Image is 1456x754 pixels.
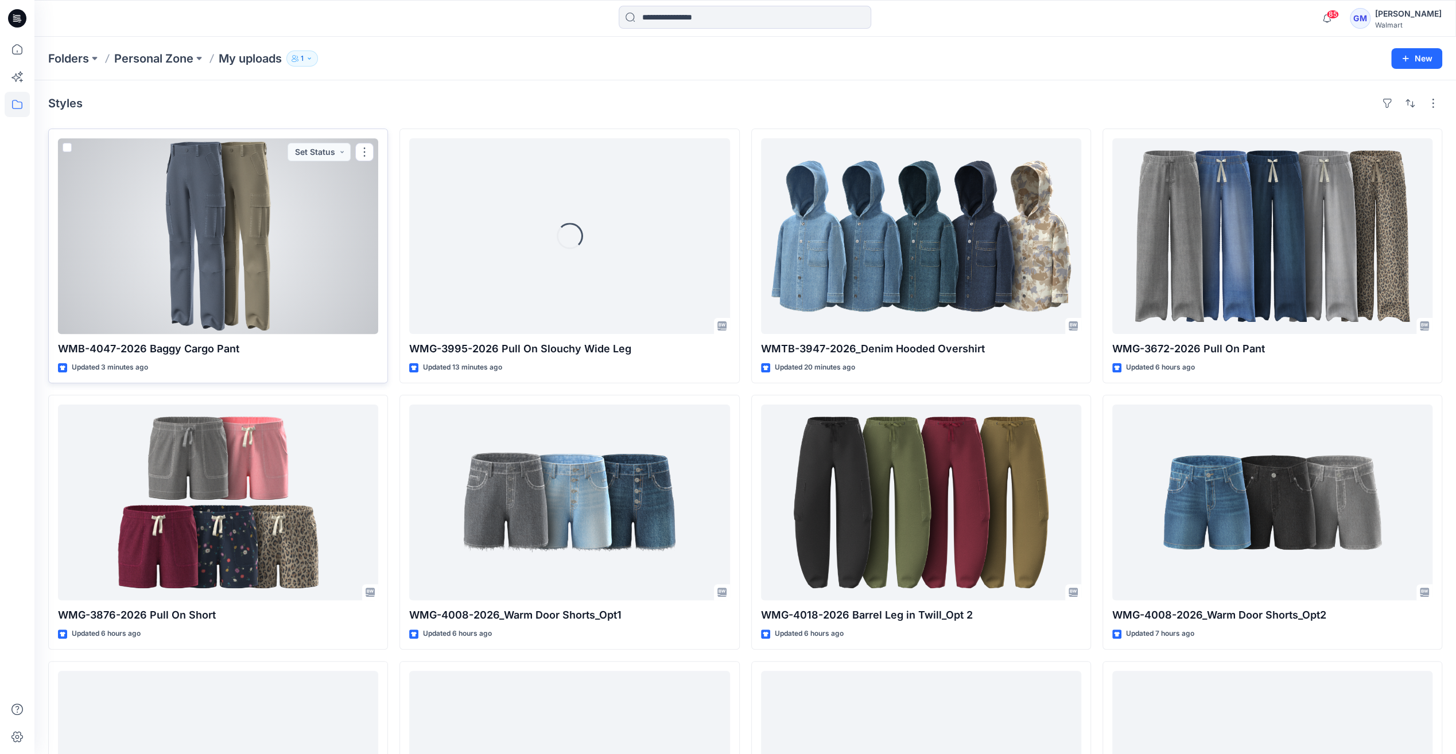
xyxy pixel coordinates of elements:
p: 1 [301,52,304,65]
p: Updated 6 hours ago [72,628,141,640]
p: WMG-4018-2026 Barrel Leg in Twill_Opt 2 [761,607,1081,623]
p: Updated 6 hours ago [775,628,844,640]
a: WMG-4008-2026_Warm Door Shorts_Opt1 [409,405,729,600]
p: Updated 13 minutes ago [423,362,502,374]
a: WMG-4018-2026 Barrel Leg in Twill_Opt 2 [761,405,1081,600]
p: WMB-4047-2026 Baggy Cargo Pant [58,341,378,357]
p: WMG-3995-2026 Pull On Slouchy Wide Leg [409,341,729,357]
h4: Styles [48,96,83,110]
p: Updated 6 hours ago [423,628,492,640]
a: Folders [48,50,89,67]
a: WMG-4008-2026_Warm Door Shorts_Opt2 [1112,405,1432,600]
p: Updated 20 minutes ago [775,362,855,374]
button: New [1391,48,1442,69]
a: WMG-3672-2026 Pull On Pant [1112,138,1432,334]
a: WMTB-3947-2026_Denim Hooded Overshirt [761,138,1081,334]
span: 85 [1326,10,1339,19]
div: GM [1350,8,1370,29]
p: Updated 3 minutes ago [72,362,148,374]
p: WMG-3672-2026 Pull On Pant [1112,341,1432,357]
p: WMG-4008-2026_Warm Door Shorts_Opt1 [409,607,729,623]
a: WMG-3876-2026 Pull On Short [58,405,378,600]
a: WMB-4047-2026 Baggy Cargo Pant [58,138,378,334]
p: My uploads [219,50,282,67]
p: Updated 6 hours ago [1126,362,1195,374]
p: Updated 7 hours ago [1126,628,1194,640]
p: WMG-4008-2026_Warm Door Shorts_Opt2 [1112,607,1432,623]
p: WMTB-3947-2026_Denim Hooded Overshirt [761,341,1081,357]
div: [PERSON_NAME] [1375,7,1442,21]
a: Personal Zone [114,50,193,67]
div: Walmart [1375,21,1442,29]
p: WMG-3876-2026 Pull On Short [58,607,378,623]
button: 1 [286,50,318,67]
